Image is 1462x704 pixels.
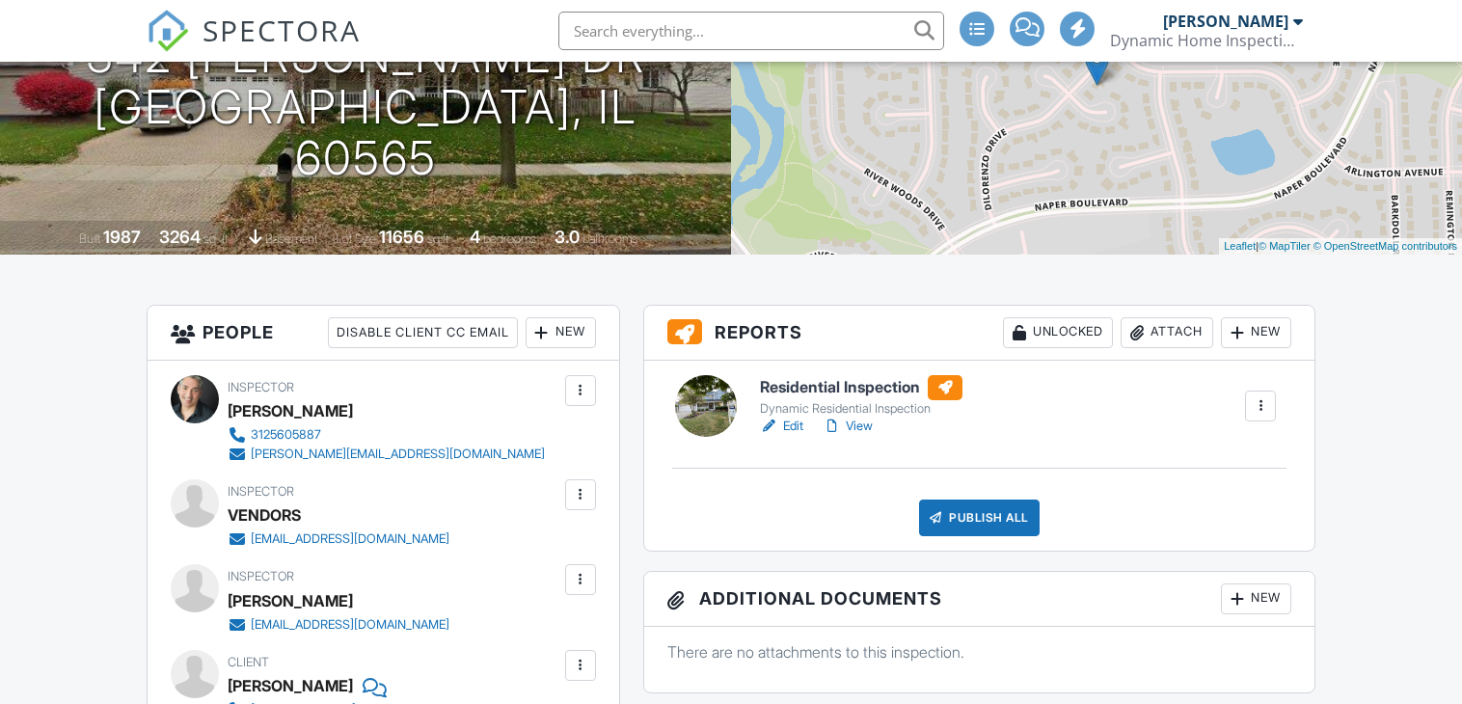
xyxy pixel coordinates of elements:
[228,396,353,425] div: [PERSON_NAME]
[31,31,700,183] h1: 342 [PERSON_NAME] Dr [GEOGRAPHIC_DATA], IL 60565
[147,10,189,52] img: The Best Home Inspection Software - Spectora
[667,641,1291,663] p: There are no attachments to this inspection.
[760,401,962,417] div: Dynamic Residential Inspection
[1121,317,1213,348] div: Attach
[555,227,580,247] div: 3.0
[644,306,1314,361] h3: Reports
[228,501,301,529] div: VENDORS
[1003,317,1113,348] div: Unlocked
[1221,583,1291,614] div: New
[148,306,619,361] h3: People
[427,231,451,246] span: sq.ft.
[1313,240,1457,252] a: © OpenStreetMap contributors
[760,417,803,436] a: Edit
[336,231,376,246] span: Lot Size
[228,655,269,669] span: Client
[1219,238,1462,255] div: |
[1221,317,1291,348] div: New
[328,317,518,348] div: Disable Client CC Email
[228,615,449,635] a: [EMAIL_ADDRESS][DOMAIN_NAME]
[159,227,201,247] div: 3264
[228,445,545,464] a: [PERSON_NAME][EMAIL_ADDRESS][DOMAIN_NAME]
[470,227,480,247] div: 4
[228,569,294,583] span: Inspector
[1224,240,1256,252] a: Leaflet
[526,317,596,348] div: New
[228,380,294,394] span: Inspector
[79,231,100,246] span: Built
[147,26,361,67] a: SPECTORA
[823,417,873,436] a: View
[1259,240,1311,252] a: © MapTiler
[558,12,944,50] input: Search everything...
[919,500,1040,536] div: Publish All
[265,231,317,246] span: basement
[483,231,536,246] span: bedrooms
[228,529,449,549] a: [EMAIL_ADDRESS][DOMAIN_NAME]
[228,586,353,615] div: [PERSON_NAME]
[760,375,962,418] a: Residential Inspection Dynamic Residential Inspection
[760,375,962,400] h6: Residential Inspection
[1163,12,1288,31] div: [PERSON_NAME]
[1110,31,1303,50] div: Dynamic Home Inspection Services, LLC
[379,227,424,247] div: 11656
[228,671,353,700] div: [PERSON_NAME]
[251,427,321,443] div: 3125605887
[203,10,361,50] span: SPECTORA
[103,227,141,247] div: 1987
[228,425,545,445] a: 3125605887
[203,231,230,246] span: sq. ft.
[582,231,637,246] span: bathrooms
[251,447,545,462] div: [PERSON_NAME][EMAIL_ADDRESS][DOMAIN_NAME]
[228,484,294,499] span: Inspector
[251,531,449,547] div: [EMAIL_ADDRESS][DOMAIN_NAME]
[251,617,449,633] div: [EMAIL_ADDRESS][DOMAIN_NAME]
[644,572,1314,627] h3: Additional Documents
